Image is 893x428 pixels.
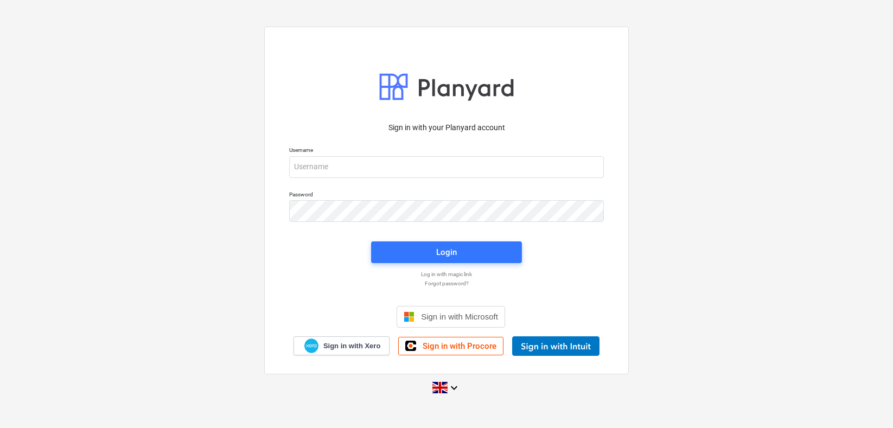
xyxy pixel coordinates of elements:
div: Login [436,245,457,259]
i: keyboard_arrow_down [448,381,461,394]
a: Sign in with Procore [398,337,503,355]
p: Sign in with your Planyard account [289,122,604,133]
span: Sign in with Microsoft [421,312,498,321]
span: Sign in with Procore [423,341,496,351]
p: Password [289,191,604,200]
input: Username [289,156,604,178]
button: Login [371,241,522,263]
a: Forgot password? [284,280,609,287]
img: Microsoft logo [404,311,414,322]
a: Log in with magic link [284,271,609,278]
img: Xero logo [304,338,318,353]
a: Sign in with Xero [294,336,390,355]
span: Sign in with Xero [323,341,380,351]
p: Username [289,146,604,156]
